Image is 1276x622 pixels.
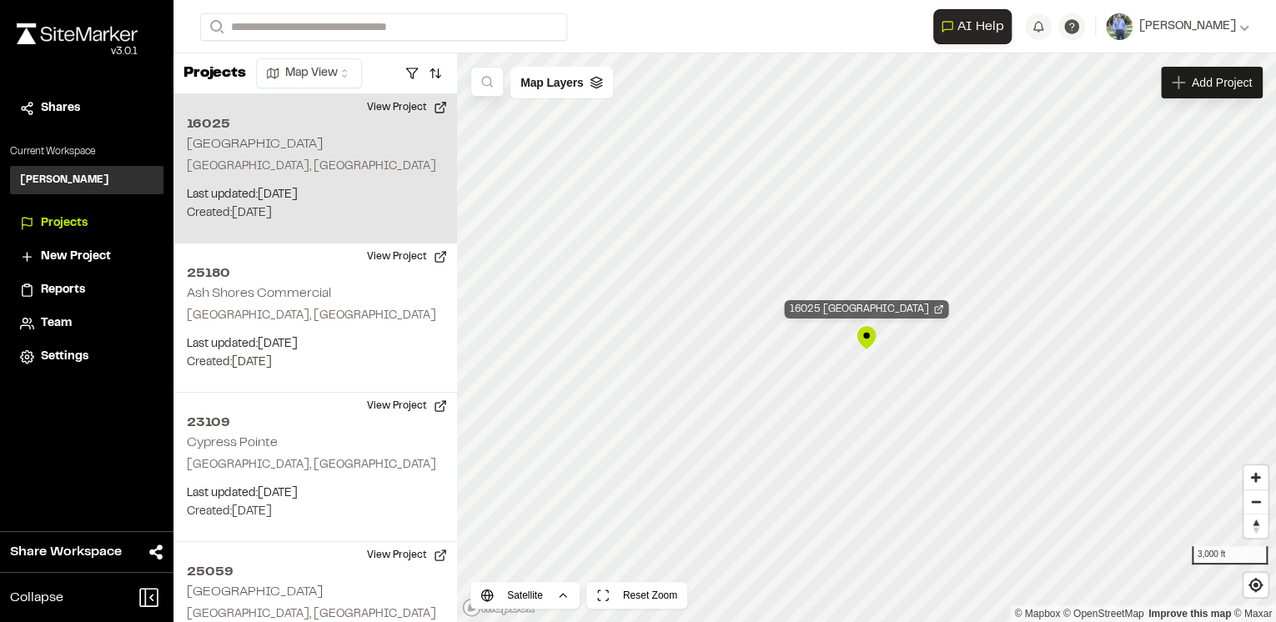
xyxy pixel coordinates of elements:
[1014,608,1060,619] a: Mapbox
[187,586,323,598] h2: [GEOGRAPHIC_DATA]
[187,456,444,474] p: [GEOGRAPHIC_DATA], [GEOGRAPHIC_DATA]
[1243,465,1268,489] button: Zoom in
[10,144,163,159] p: Current Workspace
[1243,514,1268,538] button: Reset bearing to north
[187,114,444,134] h2: 16025
[20,214,153,233] a: Projects
[20,314,153,333] a: Team
[357,94,457,121] button: View Project
[1148,608,1231,619] a: Map feedback
[187,503,444,521] p: Created: [DATE]
[1243,489,1268,514] button: Zoom out
[957,17,1004,37] span: AI Help
[183,63,246,85] p: Projects
[933,9,1018,44] div: Open AI Assistant
[187,158,444,176] p: [GEOGRAPHIC_DATA], [GEOGRAPHIC_DATA]
[1243,573,1268,597] button: Find my location
[41,214,88,233] span: Projects
[187,335,444,354] p: Last updated: [DATE]
[17,44,138,59] div: Oh geez...please don't...
[1243,514,1268,538] span: Reset bearing to north
[457,53,1276,622] canvas: Map
[1233,608,1272,619] a: Maxar
[41,348,88,366] span: Settings
[586,582,687,609] button: Reset Zoom
[1106,13,1133,40] img: User
[1192,546,1268,564] div: 3,000 ft
[357,542,457,569] button: View Project
[933,9,1012,44] button: Open AI Assistant
[20,281,153,299] a: Reports
[10,588,63,608] span: Collapse
[357,243,457,270] button: View Project
[1106,13,1249,40] button: [PERSON_NAME]
[41,99,80,118] span: Shares
[357,393,457,419] button: View Project
[520,73,583,92] span: Map Layers
[187,288,331,299] h2: Ash Shores Commercial
[41,281,85,299] span: Reports
[187,186,444,204] p: Last updated: [DATE]
[470,582,580,609] button: Satellite
[200,13,230,41] button: Search
[854,325,879,350] div: Map marker
[784,300,948,319] div: Open Project
[17,23,138,44] img: rebrand.png
[1243,490,1268,514] span: Zoom out
[187,204,444,223] p: Created: [DATE]
[20,248,153,266] a: New Project
[1139,18,1236,36] span: [PERSON_NAME]
[41,314,72,333] span: Team
[187,437,278,449] h2: Cypress Pointe
[187,138,323,150] h2: [GEOGRAPHIC_DATA]
[41,248,111,266] span: New Project
[187,354,444,372] p: Created: [DATE]
[462,598,535,617] a: Mapbox logo
[20,348,153,366] a: Settings
[1063,608,1144,619] a: OpenStreetMap
[187,484,444,503] p: Last updated: [DATE]
[187,562,444,582] h2: 25059
[1192,74,1252,91] span: Add Project
[187,413,444,433] h2: 23109
[20,173,109,188] h3: [PERSON_NAME]
[187,307,444,325] p: [GEOGRAPHIC_DATA], [GEOGRAPHIC_DATA]
[10,542,122,562] span: Share Workspace
[20,99,153,118] a: Shares
[187,263,444,283] h2: 25180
